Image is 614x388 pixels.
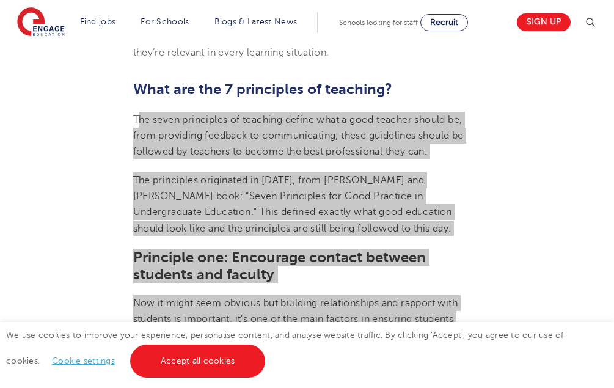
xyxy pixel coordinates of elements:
a: Find jobs [80,17,116,26]
span: We use cookies to improve your experience, personalise content, and analyse website traffic. By c... [6,331,564,365]
a: Accept all cookies [130,345,266,378]
h3: Principle one: Encourage contact between students and faculty [133,249,481,283]
a: Cookie settings [52,356,115,365]
a: Recruit [420,14,468,31]
a: For Schools [141,17,189,26]
a: Sign up [517,13,571,31]
b: What are the 7 principles of teaching? [133,81,392,98]
span: The principles originated in [DATE], from [PERSON_NAME] and [PERSON_NAME] book: “Seven Principles... [133,175,452,234]
a: Blogs & Latest News [214,17,298,26]
img: Engage Education [17,7,65,38]
span: The seven principles of teaching define what a good teacher should be, from providing feedback to... [133,114,464,158]
span: Schools looking for staff [339,18,418,27]
span: Recruit [430,18,458,27]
